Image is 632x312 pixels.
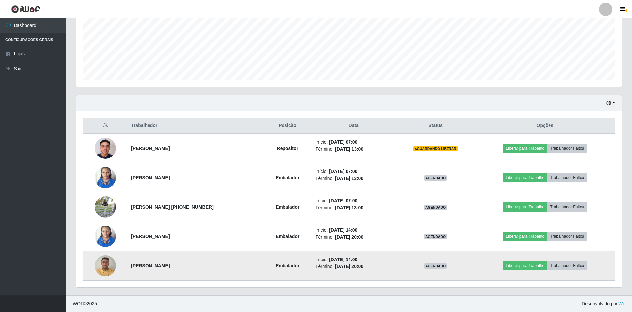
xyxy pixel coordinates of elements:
img: 1629379832673.jpeg [95,163,116,191]
time: [DATE] 07:00 [329,169,357,174]
strong: [PERSON_NAME] [131,234,170,239]
time: [DATE] 20:00 [335,264,363,269]
button: Trabalhador Faltou [547,202,587,212]
span: AGUARDANDO LIBERAR [413,146,458,151]
time: [DATE] 20:00 [335,234,363,240]
time: [DATE] 07:00 [329,139,357,145]
span: IWOF [71,301,83,306]
strong: Embalador [276,204,299,210]
span: AGENDADO [424,175,447,181]
span: © 2025 . [71,300,98,307]
li: Término: [316,263,392,270]
li: Término: [316,234,392,241]
strong: Embalador [276,263,299,268]
span: Desenvolvido por [582,300,627,307]
li: Término: [316,204,392,211]
button: Trabalhador Faltou [547,261,587,270]
button: Trabalhador Faltou [547,232,587,241]
button: Liberar para Trabalho [503,173,547,182]
img: 1757373207345.jpeg [95,193,116,221]
li: Início: [316,139,392,146]
img: 1754834692100.jpeg [95,134,116,162]
strong: [PERSON_NAME] [PHONE_NUMBER] [131,204,214,210]
th: Status [396,118,475,134]
li: Término: [316,175,392,182]
strong: Repositor [277,146,298,151]
li: Início: [316,256,392,263]
strong: [PERSON_NAME] [131,263,170,268]
span: AGENDADO [424,205,447,210]
button: Trabalhador Faltou [547,173,587,182]
span: AGENDADO [424,234,447,239]
button: Liberar para Trabalho [503,144,547,153]
a: iWof [617,301,627,306]
button: Liberar para Trabalho [503,202,547,212]
li: Término: [316,146,392,153]
button: Liberar para Trabalho [503,261,547,270]
time: [DATE] 07:00 [329,198,357,203]
time: [DATE] 14:00 [329,257,357,262]
time: [DATE] 14:00 [329,227,357,233]
time: [DATE] 13:00 [335,176,363,181]
span: AGENDADO [424,263,447,269]
strong: Embalador [276,234,299,239]
li: Início: [316,168,392,175]
li: Início: [316,227,392,234]
th: Opções [475,118,615,134]
th: Trabalhador [127,118,263,134]
th: Data [312,118,396,134]
time: [DATE] 13:00 [335,205,363,210]
th: Posição [263,118,312,134]
li: Início: [316,197,392,204]
button: Trabalhador Faltou [547,144,587,153]
img: CoreUI Logo [11,5,40,13]
strong: [PERSON_NAME] [131,146,170,151]
img: 1629379832673.jpeg [95,222,116,250]
strong: Embalador [276,175,299,180]
time: [DATE] 13:00 [335,146,363,152]
strong: [PERSON_NAME] [131,175,170,180]
button: Liberar para Trabalho [503,232,547,241]
img: 1757182475196.jpeg [95,252,116,280]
